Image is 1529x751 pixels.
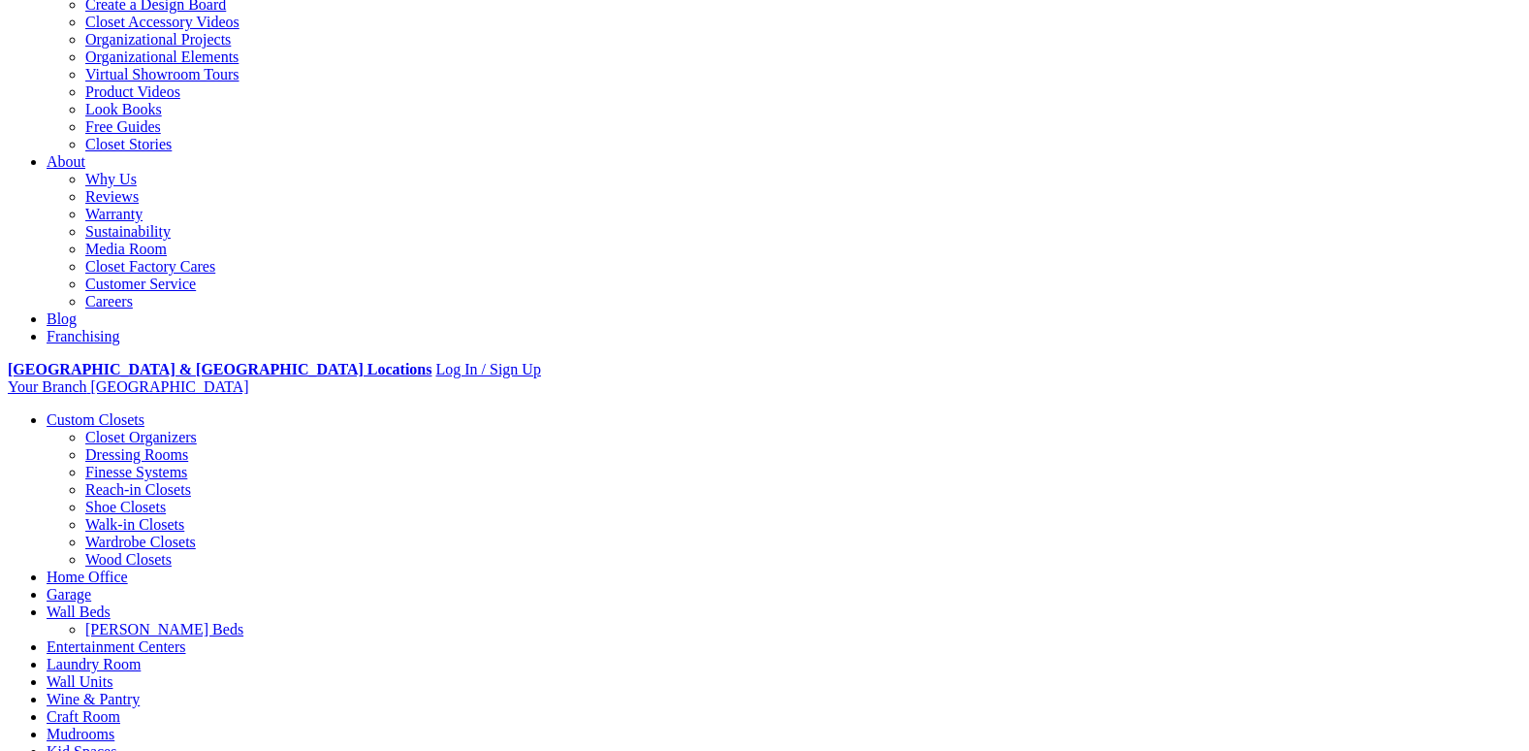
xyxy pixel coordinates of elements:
[8,361,431,377] a: [GEOGRAPHIC_DATA] & [GEOGRAPHIC_DATA] Locations
[85,446,188,463] a: Dressing Rooms
[85,276,196,292] a: Customer Service
[47,310,77,327] a: Blog
[85,621,243,637] a: [PERSON_NAME] Beds
[85,101,162,117] a: Look Books
[85,293,133,310] a: Careers
[85,258,215,275] a: Closet Factory Cares
[85,429,197,445] a: Closet Organizers
[47,673,112,690] a: Wall Units
[85,516,184,533] a: Walk-in Closets
[85,223,171,240] a: Sustainability
[85,241,167,257] a: Media Room
[85,206,143,222] a: Warranty
[47,708,120,725] a: Craft Room
[90,378,248,395] span: [GEOGRAPHIC_DATA]
[47,411,144,428] a: Custom Closets
[85,31,231,48] a: Organizational Projects
[85,499,166,515] a: Shoe Closets
[85,171,137,187] a: Why Us
[85,136,172,152] a: Closet Stories
[8,378,249,395] a: Your Branch [GEOGRAPHIC_DATA]
[85,551,172,568] a: Wood Closets
[85,188,139,205] a: Reviews
[85,534,196,550] a: Wardrobe Closets
[47,328,120,344] a: Franchising
[85,118,161,135] a: Free Guides
[47,656,141,672] a: Laundry Room
[47,604,111,620] a: Wall Beds
[47,586,91,603] a: Garage
[47,726,114,742] a: Mudrooms
[85,49,239,65] a: Organizational Elements
[85,481,191,498] a: Reach-in Closets
[85,14,239,30] a: Closet Accessory Videos
[85,83,180,100] a: Product Videos
[47,153,85,170] a: About
[85,464,187,480] a: Finesse Systems
[85,66,239,82] a: Virtual Showroom Tours
[47,638,186,655] a: Entertainment Centers
[47,691,140,707] a: Wine & Pantry
[47,569,128,585] a: Home Office
[435,361,540,377] a: Log In / Sign Up
[8,378,86,395] span: Your Branch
